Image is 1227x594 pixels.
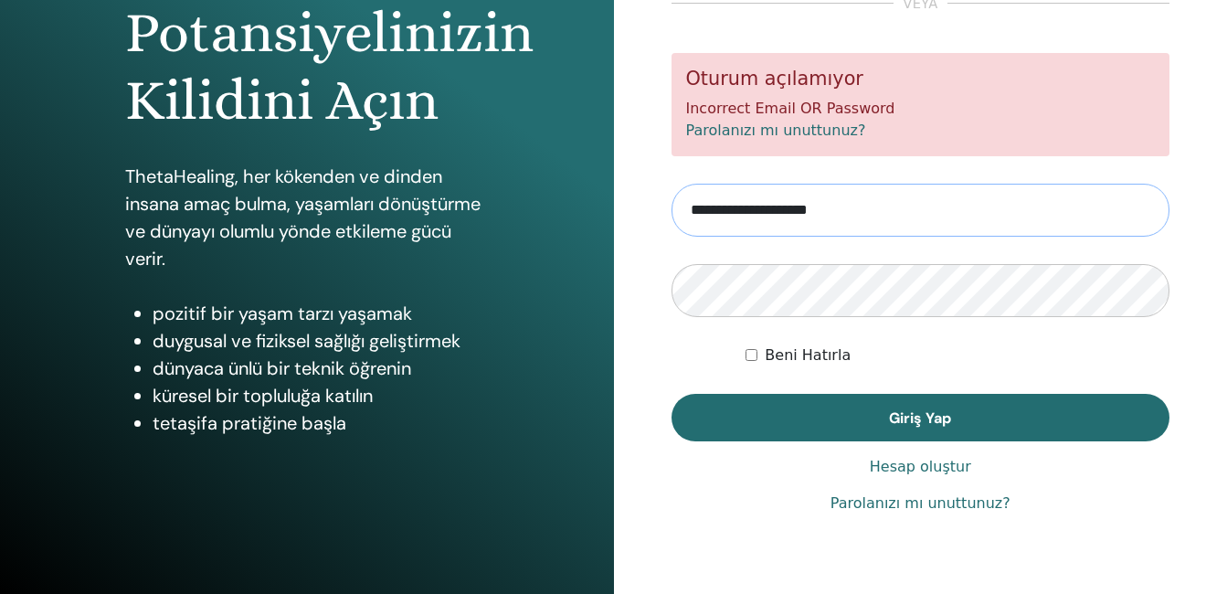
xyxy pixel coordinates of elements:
li: tetaşifa pratiğine başla [153,409,489,437]
li: küresel bir topluluğa katılın [153,382,489,409]
li: pozitif bir yaşam tarzı yaşamak [153,300,489,327]
button: Giriş Yap [672,394,1170,441]
a: Hesap oluştur [870,456,971,478]
p: ThetaHealing, her kökenden ve dinden insana amaç bulma, yaşamları dönüştürme ve dünyayı olumlu yö... [125,163,489,272]
li: duygusal ve fiziksel sağlığı geliştirmek [153,327,489,355]
h5: Oturum açılamıyor [686,68,1156,90]
li: dünyaca ünlü bir teknik öğrenin [153,355,489,382]
label: Beni Hatırla [765,345,851,366]
div: Incorrect Email OR Password [672,53,1170,156]
a: Parolanızı mı unuttunuz? [830,493,1010,514]
span: Giriş Yap [889,408,951,428]
a: Parolanızı mı unuttunuz? [686,122,866,139]
div: Keep me authenticated indefinitely or until I manually logout [746,345,1169,366]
